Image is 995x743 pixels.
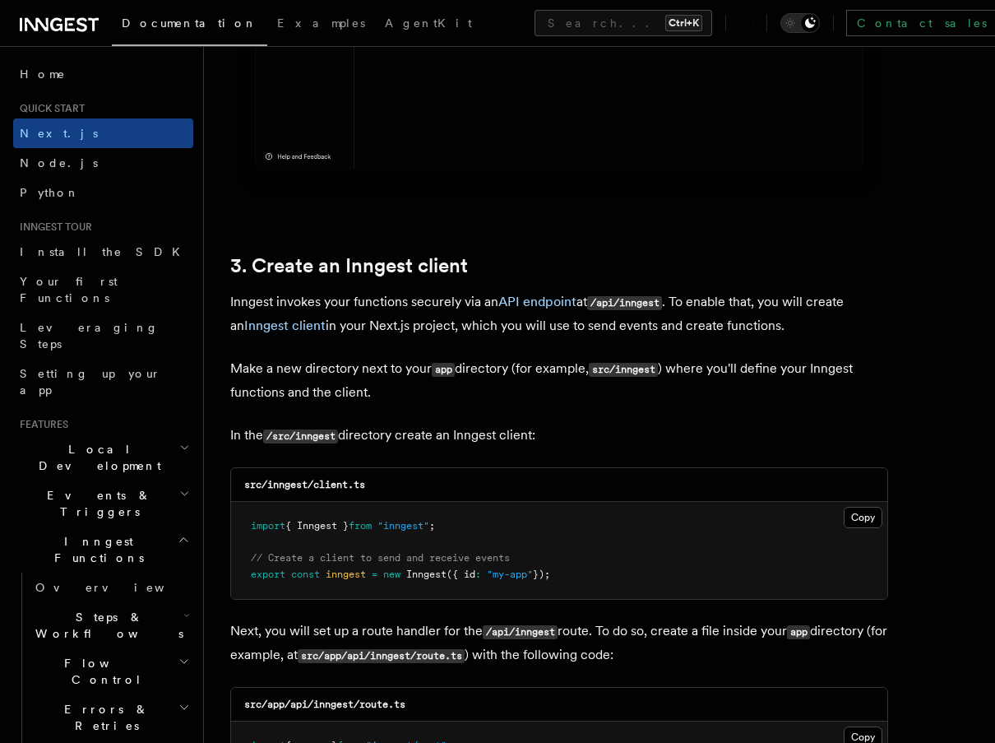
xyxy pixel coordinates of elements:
a: AgentKit [375,5,482,44]
code: app [432,363,455,377]
button: Errors & Retries [29,694,193,741]
span: Your first Functions [20,275,118,304]
button: Steps & Workflows [29,602,193,648]
button: Events & Triggers [13,481,193,527]
code: src/app/api/inngest/route.ts [298,649,465,663]
a: Next.js [13,118,193,148]
button: Toggle dark mode [780,13,820,33]
p: Inngest invokes your functions securely via an at . To enable that, you will create an in your Ne... [230,290,888,337]
a: Python [13,178,193,207]
span: ; [429,520,435,532]
span: "my-app" [487,569,533,580]
a: 3. Create an Inngest client [230,254,468,277]
span: Examples [277,16,365,30]
code: /api/inngest [587,296,662,310]
span: new [383,569,400,580]
code: /src/inngest [263,430,338,443]
a: Setting up your app [13,359,193,405]
span: ({ id [447,569,475,580]
span: Next.js [20,127,98,140]
a: Documentation [112,5,267,46]
p: Next, you will set up a route handler for the route. To do so, create a file inside your director... [230,620,888,667]
span: Documentation [122,16,257,30]
code: src/inngest [589,363,658,377]
code: src/app/api/inngest/route.ts [244,699,405,710]
span: Flow Control [29,655,178,688]
span: // Create a client to send and receive events [251,552,510,564]
a: Home [13,59,193,89]
a: Overview [29,573,193,602]
a: Install the SDK [13,237,193,267]
span: Node.js [20,156,98,169]
a: Leveraging Steps [13,313,193,359]
code: app [787,625,810,639]
button: Local Development [13,434,193,481]
span: Inngest [406,569,447,580]
span: Features [13,418,68,431]
span: : [475,569,481,580]
span: }); [533,569,550,580]
span: Inngest tour [13,221,92,234]
button: Flow Control [29,648,193,694]
span: Setting up your app [20,367,161,397]
kbd: Ctrl+K [665,15,702,31]
span: Steps & Workflows [29,609,183,642]
span: export [251,569,285,580]
span: const [291,569,320,580]
span: Local Development [13,441,179,474]
a: API endpoint [498,294,576,309]
span: { Inngest } [285,520,349,532]
span: Errors & Retries [29,701,178,734]
span: inngest [326,569,366,580]
span: Python [20,186,80,199]
button: Inngest Functions [13,527,193,573]
a: Node.js [13,148,193,178]
span: Events & Triggers [13,487,179,520]
span: Home [20,66,66,82]
a: Inngest client [244,318,326,333]
span: AgentKit [385,16,472,30]
p: In the directory create an Inngest client: [230,424,888,448]
p: Make a new directory next to your directory (for example, ) where you'll define your Inngest func... [230,357,888,404]
code: /api/inngest [483,625,558,639]
code: src/inngest/client.ts [244,479,365,490]
span: Install the SDK [20,245,190,258]
span: Overview [35,581,205,594]
a: Your first Functions [13,267,193,313]
button: Copy [844,507,882,528]
span: from [349,520,372,532]
button: Search...Ctrl+K [535,10,712,36]
span: Inngest Functions [13,533,178,566]
span: import [251,520,285,532]
span: Leveraging Steps [20,321,159,351]
a: Examples [267,5,375,44]
span: "inngest" [377,520,429,532]
span: = [372,569,377,580]
span: Quick start [13,102,85,115]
